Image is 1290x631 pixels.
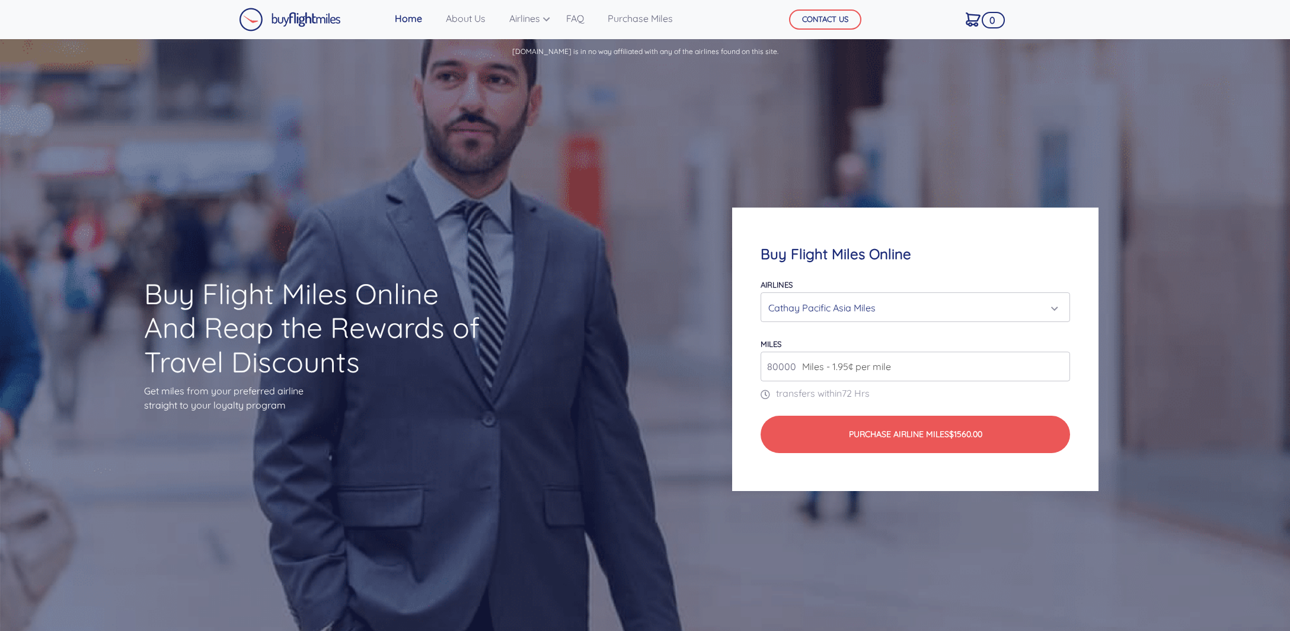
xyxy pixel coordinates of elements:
[761,246,1071,263] h4: Buy Flight Miles Online
[796,359,891,374] span: Miles - 1.95¢ per mile
[603,7,678,30] a: Purchase Miles
[949,429,982,439] span: $1560.00
[768,297,1056,319] div: Cathay Pacific Asia Miles
[144,277,486,380] h1: Buy Flight Miles Online And Reap the Rewards of Travel Discounts
[239,5,341,34] a: Buy Flight Miles Logo
[144,384,486,412] p: Get miles from your preferred airline straight to your loyalty program
[239,8,341,31] img: Buy Flight Miles Logo
[441,7,490,30] a: About Us
[982,12,1005,28] span: 0
[966,12,981,27] img: Cart
[761,292,1071,322] button: Cathay Pacific Asia Miles
[561,7,589,30] a: FAQ
[504,7,547,30] a: Airlines
[761,386,1071,400] p: transfers within
[789,9,861,30] button: CONTACT US
[842,387,870,399] span: 72 Hrs
[390,7,427,30] a: Home
[961,7,985,31] a: 0
[761,280,793,289] label: Airlines
[761,416,1071,453] button: Purchase Airline Miles$1560.00
[761,339,781,349] label: miles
